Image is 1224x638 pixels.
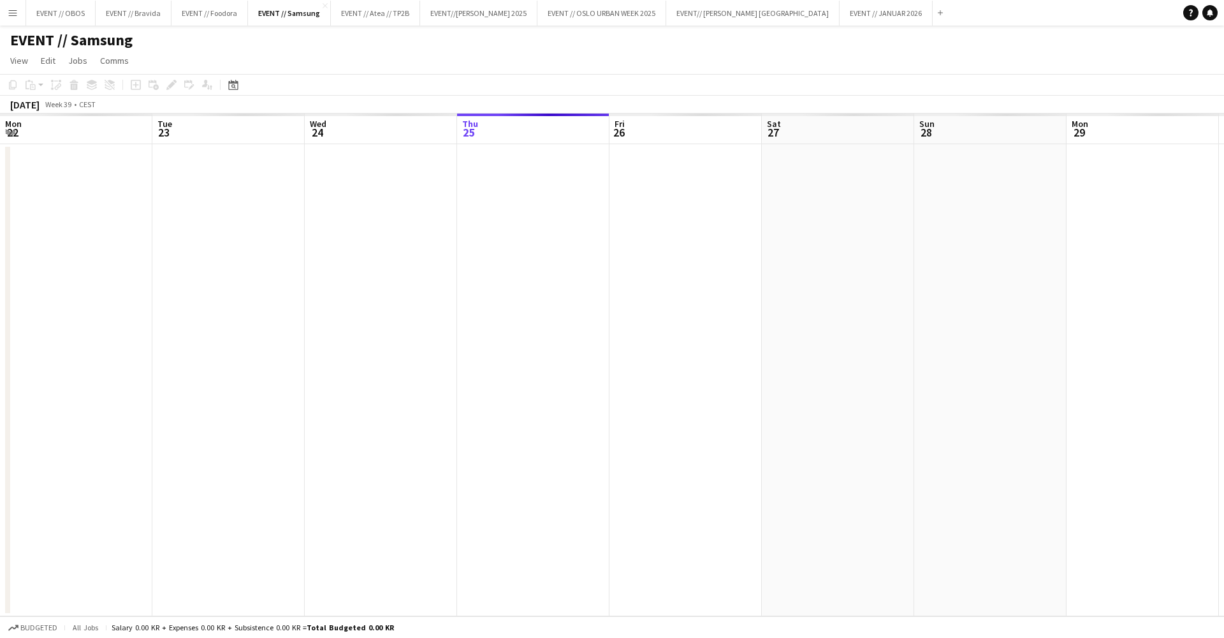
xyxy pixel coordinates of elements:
[462,118,478,130] span: Thu
[26,1,96,26] button: EVENT // OBOS
[310,118,326,130] span: Wed
[20,623,57,632] span: Budgeted
[248,1,331,26] button: EVENT // Samsung
[917,125,935,140] span: 28
[68,55,87,66] span: Jobs
[919,118,935,130] span: Sun
[79,100,96,109] div: CEST
[171,1,248,26] button: EVENT // Foodora
[308,125,326,140] span: 24
[307,623,394,632] span: Total Budgeted 0.00 KR
[10,55,28,66] span: View
[6,621,59,635] button: Budgeted
[41,55,55,66] span: Edit
[100,55,129,66] span: Comms
[460,125,478,140] span: 25
[613,125,625,140] span: 26
[765,125,781,140] span: 27
[615,118,625,130] span: Fri
[840,1,933,26] button: EVENT // JANUAR 2026
[10,31,133,50] h1: EVENT // Samsung
[42,100,74,109] span: Week 39
[1070,125,1088,140] span: 29
[1072,118,1088,130] span: Mon
[666,1,840,26] button: EVENT// [PERSON_NAME] [GEOGRAPHIC_DATA]
[95,52,134,69] a: Comms
[70,623,101,632] span: All jobs
[537,1,666,26] button: EVENT // OSLO URBAN WEEK 2025
[420,1,537,26] button: EVENT//[PERSON_NAME] 2025
[5,52,33,69] a: View
[36,52,61,69] a: Edit
[157,118,172,130] span: Tue
[96,1,171,26] button: EVENT // Bravida
[5,118,22,130] span: Mon
[112,623,394,632] div: Salary 0.00 KR + Expenses 0.00 KR + Subsistence 0.00 KR =
[63,52,92,69] a: Jobs
[331,1,420,26] button: EVENT // Atea // TP2B
[3,125,22,140] span: 22
[767,118,781,130] span: Sat
[10,98,40,111] div: [DATE]
[156,125,172,140] span: 23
